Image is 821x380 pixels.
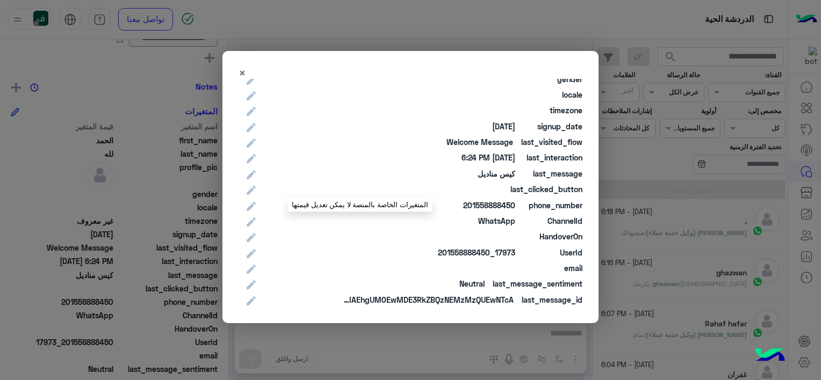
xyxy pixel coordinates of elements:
div: last_message [523,168,582,179]
div: timezone [523,105,582,116]
button: Close [239,67,246,79]
div: UserId [523,247,582,258]
div: signup_date [523,121,582,132]
div: last_visited_flow [521,136,582,148]
div: 201558888450 [463,200,515,211]
div: last_interaction [523,152,582,163]
div: HandoverOn [523,231,582,242]
div: last_message_sentiment [493,278,582,289]
div: last_message_id [522,294,582,305]
div: phone_number [523,200,582,211]
div: 17973_201558888450 [438,247,515,258]
div: 2025-10-06T15:24:21.413Z [462,152,515,163]
div: 2025-10-06T15:14:58.105Z [492,121,515,132]
div: ChannelId [523,215,582,226]
div: locale [523,89,582,100]
span: × [239,65,246,80]
div: email [523,262,582,274]
div: wamid.HBgMMjAxNTU4ODg4NDUwFQIAEhgUM0EwMDE3RkZBQzNEMzMzQUEwNTcA [342,294,514,305]
div: Welcome Message [446,136,513,148]
div: Neutral [459,278,485,289]
img: hulul-logo.png [751,337,789,375]
div: gender [523,74,582,85]
span: WhatsApp [478,215,515,226]
div: المتغيرات الخاصة بالمنصة لا يمكن تعديل قيمتها [287,198,432,212]
div: last_clicked_button [510,184,582,195]
div: كيس مناديل [478,168,515,179]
